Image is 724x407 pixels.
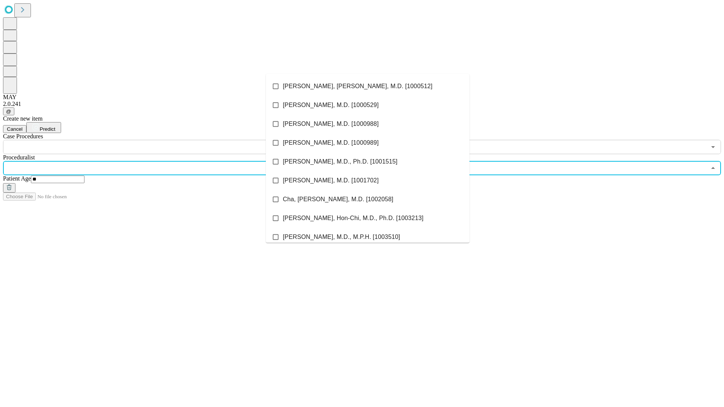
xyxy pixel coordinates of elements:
[3,125,26,133] button: Cancel
[3,107,14,115] button: @
[283,233,400,242] span: [PERSON_NAME], M.D., M.P.H. [1003510]
[3,94,721,101] div: MAY
[6,109,11,114] span: @
[708,142,718,152] button: Open
[283,101,379,110] span: [PERSON_NAME], M.D. [1000529]
[283,119,379,129] span: [PERSON_NAME], M.D. [1000988]
[40,126,55,132] span: Predict
[708,163,718,173] button: Close
[283,195,393,204] span: Cha, [PERSON_NAME], M.D. [1002058]
[7,126,23,132] span: Cancel
[3,101,721,107] div: 2.0.241
[3,154,35,161] span: Proceduralist
[3,175,31,182] span: Patient Age
[3,133,43,139] span: Scheduled Procedure
[283,176,379,185] span: [PERSON_NAME], M.D. [1001702]
[26,122,61,133] button: Predict
[283,214,423,223] span: [PERSON_NAME], Hon-Chi, M.D., Ph.D. [1003213]
[283,157,397,166] span: [PERSON_NAME], M.D., Ph.D. [1001515]
[3,115,43,122] span: Create new item
[283,138,379,147] span: [PERSON_NAME], M.D. [1000989]
[283,82,433,91] span: [PERSON_NAME], [PERSON_NAME], M.D. [1000512]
